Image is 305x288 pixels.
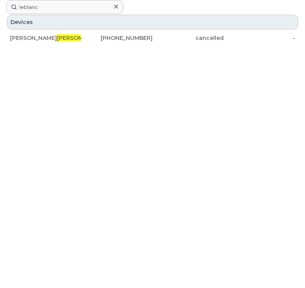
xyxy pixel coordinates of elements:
[7,31,298,45] a: [PERSON_NAME][PERSON_NAME][PHONE_NUMBER]cancelled-
[10,34,81,42] div: [PERSON_NAME]
[81,34,152,42] div: [PHONE_NUMBER]
[224,34,295,42] div: -
[57,34,104,41] span: [PERSON_NAME]
[152,34,224,42] div: cancelled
